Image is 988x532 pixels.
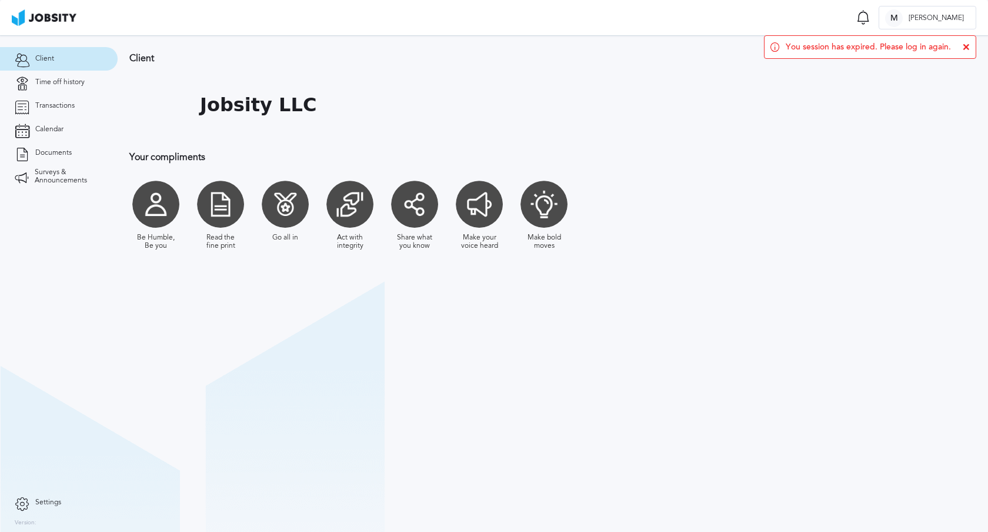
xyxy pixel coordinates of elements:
span: Transactions [35,102,75,110]
div: Read the fine print [200,234,241,250]
div: Act with integrity [329,234,370,250]
span: Client [35,55,54,63]
span: You session has expired. Please log in again. [786,42,951,52]
div: Make bold moves [523,234,565,250]
h1: Jobsity LLC [200,94,316,116]
label: Version: [15,520,36,527]
div: M [885,9,903,27]
div: Go all in [272,234,298,242]
span: Calendar [35,125,64,134]
div: Make your voice heard [459,234,500,250]
img: ab4bad089aa723f57921c736e9817d99.png [12,9,76,26]
span: Time off history [35,78,85,87]
div: Share what you know [394,234,435,250]
div: Be Humble, Be you [135,234,176,250]
span: Settings [35,498,61,507]
h3: Your compliments [129,152,767,162]
span: Documents [35,149,72,157]
h3: Client [129,53,767,64]
span: Surveys & Announcements [35,168,103,185]
button: M[PERSON_NAME] [879,6,976,29]
span: [PERSON_NAME] [903,14,970,22]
